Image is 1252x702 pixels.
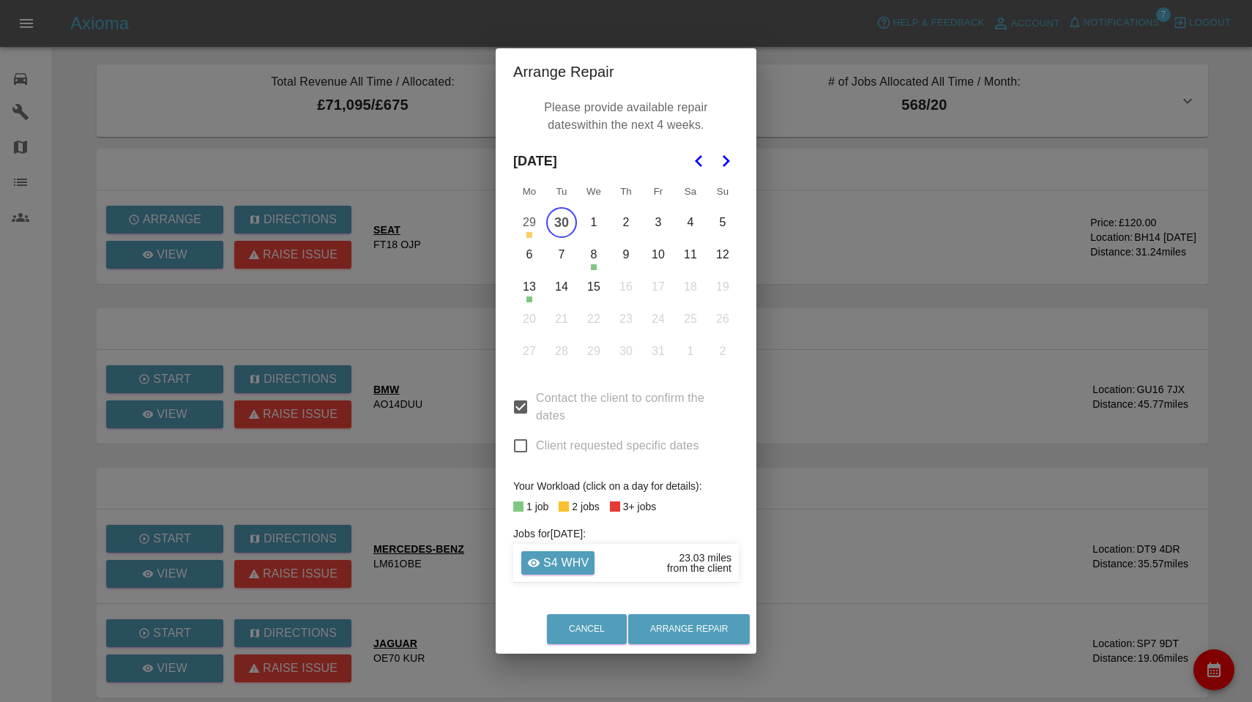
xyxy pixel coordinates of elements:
button: Friday, October 24th, 2025 [643,304,674,335]
table: October 2025 [513,177,739,367]
div: from the client [667,563,731,573]
div: Your Workload (click on a day for details): [513,477,739,495]
button: Saturday, November 1st, 2025 [675,336,706,367]
h6: Jobs for [DATE] : [513,526,739,542]
button: Thursday, October 30th, 2025 [611,336,641,367]
button: Thursday, October 9th, 2025 [611,239,641,270]
button: Tuesday, October 14th, 2025 [546,272,577,302]
th: Wednesday [578,177,610,206]
button: Thursday, October 16th, 2025 [611,272,641,302]
button: Tuesday, October 28th, 2025 [546,336,577,367]
span: [DATE] [513,145,557,177]
button: Sunday, October 26th, 2025 [707,304,738,335]
button: Saturday, October 11th, 2025 [675,239,706,270]
button: Friday, October 3rd, 2025 [643,207,674,238]
button: Friday, October 10th, 2025 [643,239,674,270]
button: Sunday, October 5th, 2025 [707,207,738,238]
button: Wednesday, October 1st, 2025 [578,207,609,238]
th: Tuesday [545,177,578,206]
button: Go to the Previous Month [686,148,712,174]
div: 1 job [526,498,548,515]
button: Tuesday, October 21st, 2025 [546,304,577,335]
button: Wednesday, October 15th, 2025 [578,272,609,302]
th: Monday [513,177,545,206]
button: Friday, October 17th, 2025 [643,272,674,302]
button: Sunday, October 12th, 2025 [707,239,738,270]
button: Thursday, October 2nd, 2025 [611,207,641,238]
th: Saturday [674,177,707,206]
button: Arrange Repair [628,614,750,644]
div: 3+ jobs [623,498,657,515]
button: Wednesday, October 29th, 2025 [578,336,609,367]
p: Please provide available repair dates within the next 4 weeks. [521,95,731,138]
button: Friday, October 31st, 2025 [643,336,674,367]
h2: Arrange Repair [496,48,756,95]
th: Sunday [707,177,739,206]
span: Contact the client to confirm the dates [536,389,727,425]
div: 2 jobs [572,498,599,515]
a: S4 WHV [521,551,595,575]
span: Client requested specific dates [536,437,699,455]
button: Sunday, October 19th, 2025 [707,272,738,302]
button: Tuesday, September 30th, 2025, selected [546,207,577,238]
p: S4 WHV [543,554,589,572]
th: Thursday [610,177,642,206]
button: Monday, October 13th, 2025 [514,272,545,302]
button: Thursday, October 23rd, 2025 [611,304,641,335]
button: Monday, October 27th, 2025 [514,336,545,367]
button: Monday, October 6th, 2025 [514,239,545,270]
button: Wednesday, October 22nd, 2025 [578,304,609,335]
button: Wednesday, October 8th, 2025 [578,239,609,270]
button: Saturday, October 18th, 2025 [675,272,706,302]
button: Saturday, October 25th, 2025 [675,304,706,335]
button: Sunday, November 2nd, 2025 [707,336,738,367]
th: Friday [642,177,674,206]
button: Go to the Next Month [712,148,739,174]
div: 23.03 miles [679,553,731,563]
button: Monday, September 29th, 2025 [514,207,545,238]
button: Saturday, October 4th, 2025 [675,207,706,238]
button: Monday, October 20th, 2025 [514,304,545,335]
button: Cancel [547,614,627,644]
button: Tuesday, October 7th, 2025 [546,239,577,270]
